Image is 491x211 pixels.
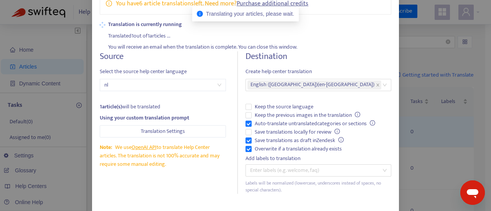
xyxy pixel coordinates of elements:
span: Create help center translation [245,67,391,76]
span: Auto-translate untranslated categories or sections [252,119,378,128]
span: Note: [100,143,112,152]
span: Translation Settings [141,127,185,136]
a: OpenAI API [132,143,157,152]
span: Keep the source language [252,103,316,111]
span: nl [104,79,221,91]
span: info-circle [370,120,375,126]
span: Overwrite if a translation already exists [252,145,345,153]
strong: 1 article(s) [100,102,122,111]
span: Save translations locally for review [252,128,343,136]
div: You will receive an email when the translation is complete. You can close this window. [108,40,392,52]
span: Translating your articles, please wait. [206,11,294,17]
h4: Destination [245,51,391,62]
div: Add labels to translation [245,154,391,163]
span: info-circle [197,11,203,17]
span: Select the source help center language [100,67,226,76]
div: will be translated [100,103,226,111]
div: Translated 1 out of 1 articles ... [108,29,392,40]
span: Keep the previous images in the translation [252,111,363,119]
span: Save translations as draft in Zendesk [252,136,347,145]
button: Translation Settings [100,125,226,137]
span: info-circle [338,137,344,142]
div: We use to translate Help Center articles. The translation is not 100% accurate and may require so... [100,143,226,168]
iframe: Button to launch messaging window, conversation in progress [460,180,485,205]
strong: Translation is currently running [108,20,392,29]
span: close [376,83,380,87]
div: Labels will be normalized (lowercase, underscores instead of spaces, no special characters). [245,180,391,194]
h4: Source [100,51,226,62]
span: English ([GEOGRAPHIC_DATA]) ( en-[GEOGRAPHIC_DATA] ) [250,80,374,90]
span: info-circle [334,129,340,134]
span: info-circle [355,112,360,117]
div: Using your custom translation prompt [100,114,226,122]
